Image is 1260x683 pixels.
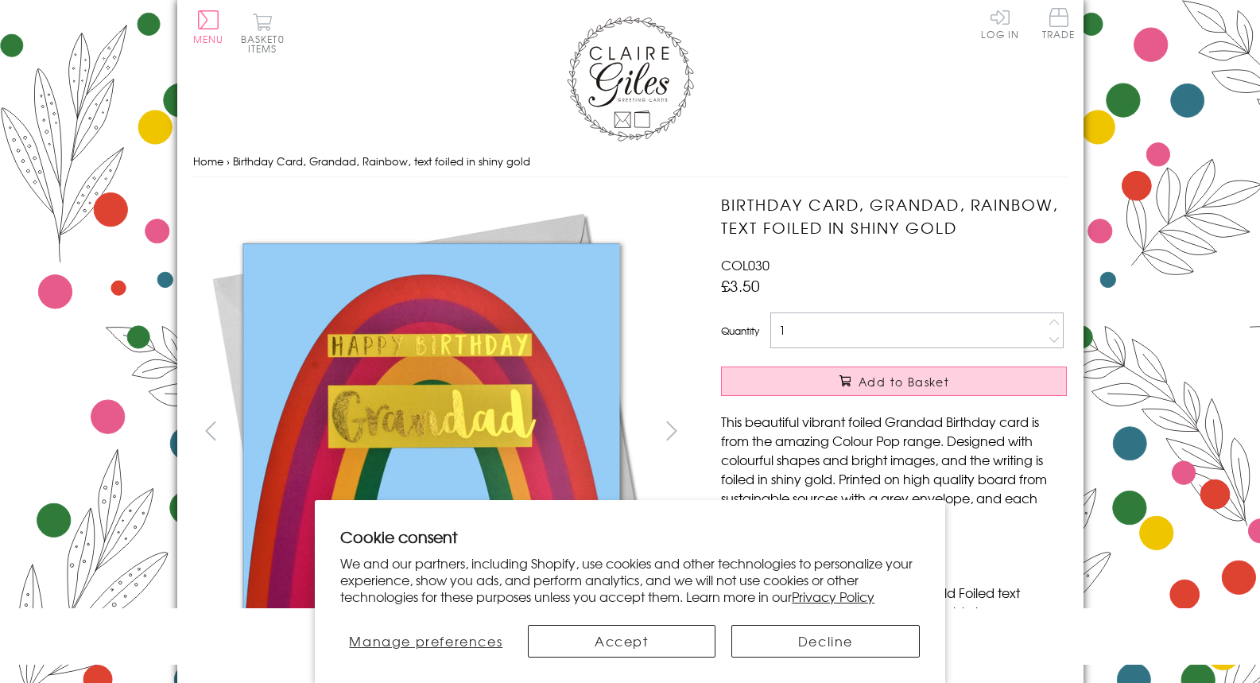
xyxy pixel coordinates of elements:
p: This beautiful vibrant foiled Grandad Birthday card is from the amazing Colour Pop range. Designe... [721,412,1067,526]
span: Trade [1042,8,1076,39]
span: Menu [193,32,224,46]
span: Manage preferences [349,631,502,650]
span: Add to Basket [859,374,949,390]
h2: Cookie consent [340,526,920,548]
span: £3.50 [721,274,760,297]
h1: Birthday Card, Grandad, Rainbow, text foiled in shiny gold [721,193,1067,239]
button: next [653,413,689,448]
a: Log In [981,8,1019,39]
img: Birthday Card, Grandad, Rainbow, text foiled in shiny gold [192,193,669,670]
button: Basket0 items [241,13,285,53]
span: › [227,153,230,169]
img: Claire Giles Greetings Cards [567,16,694,142]
a: Home [193,153,223,169]
img: Birthday Card, Grandad, Rainbow, text foiled in shiny gold [689,193,1166,670]
a: Privacy Policy [792,587,874,606]
button: Add to Basket [721,367,1067,396]
nav: breadcrumbs [193,146,1068,178]
a: Trade [1042,8,1076,42]
span: 0 items [248,32,285,56]
span: Birthday Card, Grandad, Rainbow, text foiled in shiny gold [233,153,530,169]
p: We and our partners, including Shopify, use cookies and other technologies to personalize your ex... [340,555,920,604]
label: Quantity [721,324,759,338]
button: Manage preferences [340,625,511,658]
span: COL030 [721,255,770,274]
button: Accept [528,625,716,658]
button: prev [193,413,229,448]
button: Menu [193,10,224,44]
button: Decline [731,625,920,658]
